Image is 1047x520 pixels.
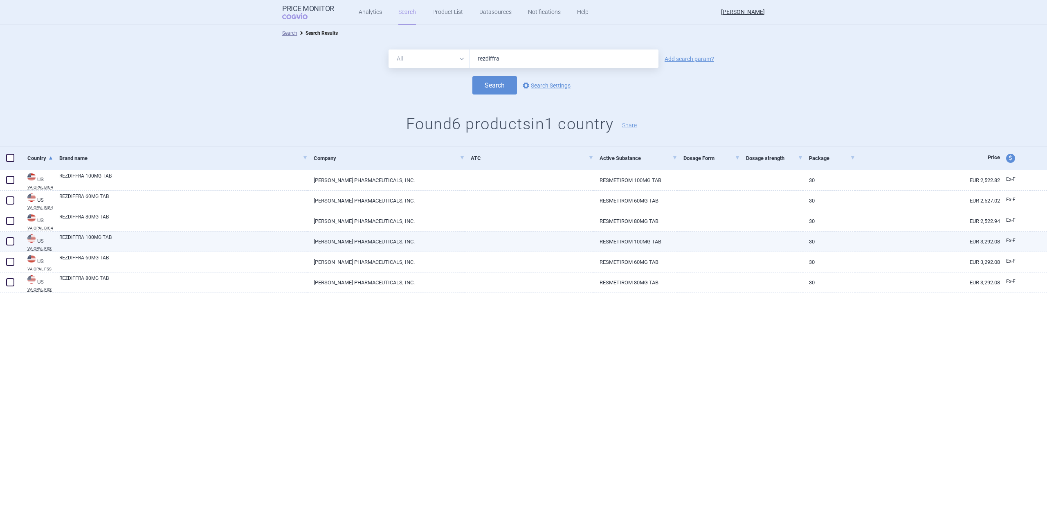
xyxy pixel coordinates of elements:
span: COGVIO [282,13,319,19]
a: [PERSON_NAME] PHARMACEUTICALS, INC. [308,272,465,293]
a: REZDIFFRA 100MG TAB [59,172,308,187]
a: EUR 2,522.94 [855,211,1000,231]
a: Ex-F [1000,194,1030,206]
img: United States [27,173,36,181]
a: USUSVA OPAL FSS [21,254,53,271]
span: Ex-factory price [1006,197,1016,203]
span: Price [988,154,1000,160]
a: Add search param? [665,56,714,62]
a: Dosage Form [683,148,740,168]
span: Ex-factory price [1006,279,1016,284]
li: Search Results [297,29,338,37]
a: RESMETIROM 60MG TAB [593,191,677,211]
a: [PERSON_NAME] PHARMACEUTICALS, INC. [308,211,465,231]
span: Ex-factory price [1006,238,1016,243]
a: Company [314,148,465,168]
a: Search [282,30,297,36]
strong: Search Results [306,30,338,36]
a: REZDIFFRA 60MG TAB [59,193,308,207]
abbr: VA OPAL BIG4 — US Department of Veteran Affairs (VA), Office of Procurement, Acquisition and Logi... [27,226,53,230]
a: 30 [803,232,855,252]
a: REZDIFFRA 100MG TAB [59,234,308,248]
a: [PERSON_NAME] PHARMACEUTICALS, INC. [308,191,465,211]
img: United States [27,275,36,284]
a: Dosage strength [746,148,803,168]
li: Search [282,29,297,37]
a: Search Settings [521,81,571,90]
span: Ex-factory price [1006,176,1016,182]
a: ATC [471,148,593,168]
a: 30 [803,191,855,211]
a: 30 [803,211,855,231]
img: United States [27,214,36,222]
a: RESMETIROM 100MG TAB [593,232,677,252]
abbr: VA OPAL FSS — US Department of Veteran Affairs (VA), Office of Procurement, Acquisition and Logis... [27,247,53,251]
a: Ex-F [1000,255,1030,268]
a: Price MonitorCOGVIO [282,5,334,20]
a: EUR 3,292.08 [855,252,1000,272]
a: USUSVA OPAL FSS [21,234,53,251]
a: Active Substance [600,148,677,168]
a: RESMETIROM 100MG TAB [593,170,677,190]
span: Ex-factory price [1006,217,1016,223]
a: USUSVA OPAL BIG4 [21,213,53,230]
a: Ex-F [1000,173,1030,186]
a: USUSVA OPAL FSS [21,275,53,292]
a: 30 [803,252,855,272]
abbr: VA OPAL BIG4 — US Department of Veteran Affairs (VA), Office of Procurement, Acquisition and Logi... [27,185,53,189]
a: REZDIFFRA 60MG TAB [59,254,308,269]
img: United States [27,255,36,263]
a: [PERSON_NAME] PHARMACEUTICALS, INC. [308,170,465,190]
a: [PERSON_NAME] PHARMACEUTICALS, INC. [308,252,465,272]
abbr: VA OPAL BIG4 — US Department of Veteran Affairs (VA), Office of Procurement, Acquisition and Logi... [27,206,53,210]
a: USUSVA OPAL BIG4 [21,172,53,189]
a: Ex-F [1000,235,1030,247]
button: Search [472,76,517,95]
a: 30 [803,170,855,190]
button: Share [622,122,637,128]
a: USUSVA OPAL BIG4 [21,193,53,210]
img: United States [27,194,36,202]
a: EUR 2,527.02 [855,191,1000,211]
a: RESMETIROM 60MG TAB [593,252,677,272]
span: Ex-factory price [1006,258,1016,264]
a: Ex-F [1000,276,1030,288]
a: REZDIFFRA 80MG TAB [59,275,308,289]
img: United States [27,234,36,243]
a: [PERSON_NAME] PHARMACEUTICALS, INC. [308,232,465,252]
a: Brand name [59,148,308,168]
a: EUR 2,522.82 [855,170,1000,190]
a: Package [809,148,855,168]
abbr: VA OPAL FSS — US Department of Veteran Affairs (VA), Office of Procurement, Acquisition and Logis... [27,267,53,271]
strong: Price Monitor [282,5,334,13]
abbr: VA OPAL FSS — US Department of Veteran Affairs (VA), Office of Procurement, Acquisition and Logis... [27,288,53,292]
a: RESMETIROM 80MG TAB [593,272,677,293]
a: 30 [803,272,855,293]
a: Ex-F [1000,214,1030,227]
a: REZDIFFRA 80MG TAB [59,213,308,228]
a: RESMETIROM 80MG TAB [593,211,677,231]
a: EUR 3,292.08 [855,272,1000,293]
a: Country [27,148,53,168]
a: EUR 3,292.08 [855,232,1000,252]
